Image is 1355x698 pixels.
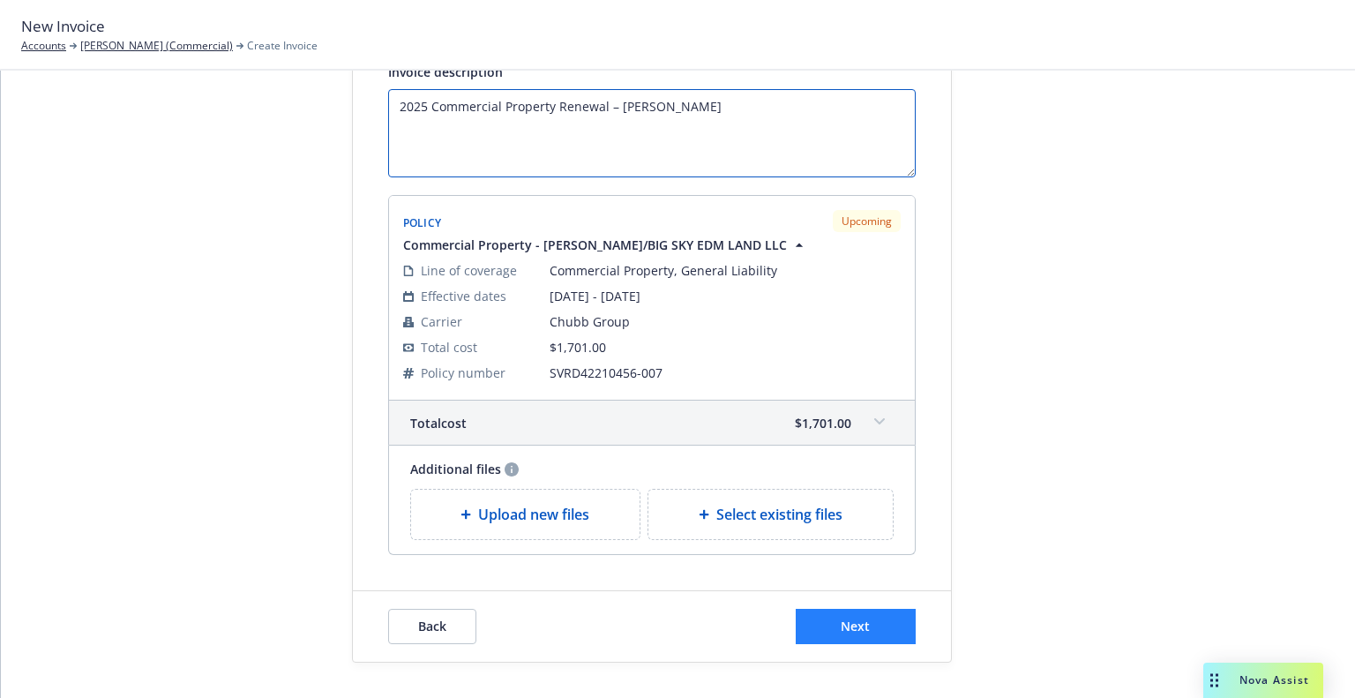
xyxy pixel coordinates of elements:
span: Policy number [421,364,505,382]
div: Totalcost$1,701.00 [389,401,915,445]
button: Commercial Property - [PERSON_NAME]/BIG SKY EDM LAND LLC [403,236,808,254]
div: Upload new files [410,489,641,540]
button: Back [388,609,476,644]
div: Drag to move [1203,663,1225,698]
span: Policy [403,215,442,230]
span: Create Invoice [247,38,318,54]
span: Commercial Property, General Liability [550,261,901,280]
span: Total cost [421,338,477,357]
span: SVRD42210456-007 [550,364,901,382]
div: Upcoming [833,210,901,232]
span: Back [418,618,446,634]
div: Select existing files [648,489,894,540]
span: Total cost [410,414,467,432]
span: Next [841,618,870,634]
a: [PERSON_NAME] (Commercial) [80,38,233,54]
button: Next [796,609,916,644]
a: Accounts [21,38,66,54]
span: Upload new files [478,504,589,525]
span: [DATE] - [DATE] [550,287,901,305]
span: Commercial Property - [PERSON_NAME]/BIG SKY EDM LAND LLC [403,236,787,254]
span: Invoice description [388,64,503,80]
span: Chubb Group [550,312,901,331]
button: Nova Assist [1203,663,1323,698]
span: $1,701.00 [550,339,606,356]
span: Effective dates [421,287,506,305]
span: Select existing files [716,504,842,525]
span: New Invoice [21,15,105,38]
span: Carrier [421,312,462,331]
span: Nova Assist [1239,672,1309,687]
span: $1,701.00 [795,414,851,432]
span: Additional files [410,460,501,478]
textarea: Enter invoice description here [388,89,916,177]
span: Line of coverage [421,261,517,280]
